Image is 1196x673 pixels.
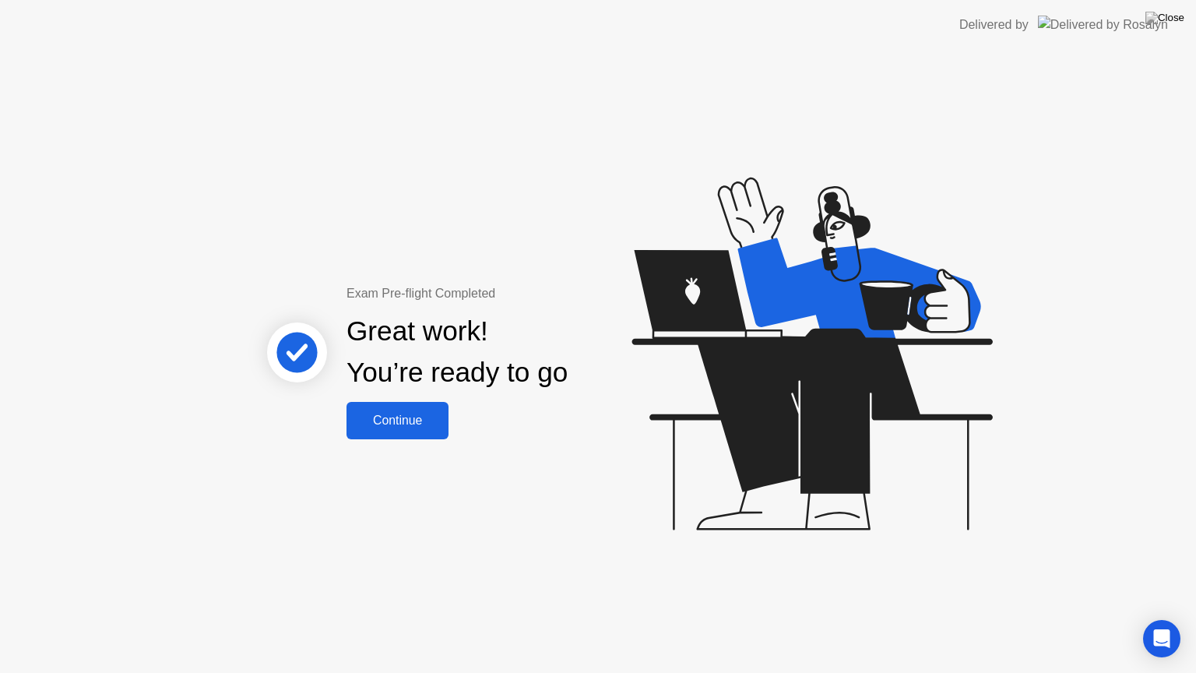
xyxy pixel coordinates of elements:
[346,402,448,439] button: Continue
[1143,620,1180,657] div: Open Intercom Messenger
[351,414,444,428] div: Continue
[346,311,568,393] div: Great work! You’re ready to go
[959,16,1029,34] div: Delivered by
[346,284,668,303] div: Exam Pre-flight Completed
[1038,16,1168,33] img: Delivered by Rosalyn
[1145,12,1184,24] img: Close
